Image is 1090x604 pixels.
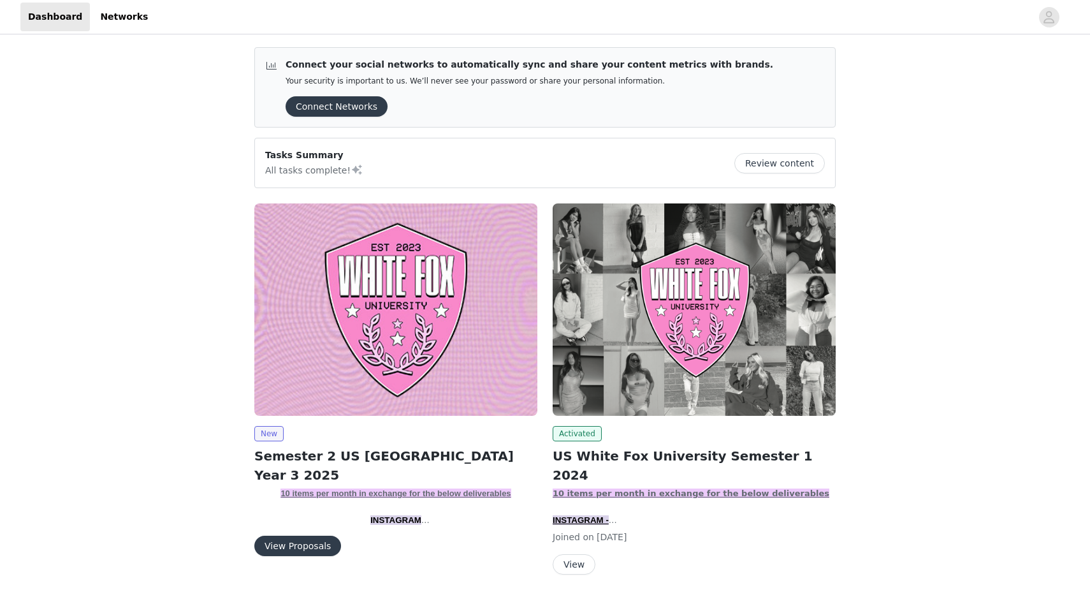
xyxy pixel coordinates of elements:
h2: Semester 2 US [GEOGRAPHIC_DATA] Year 3 2025 [254,446,537,485]
span: INSTAGRAM - [553,515,609,525]
span: Activated [553,426,602,441]
span: [DATE] [597,532,627,542]
div: avatar [1043,7,1055,27]
h2: US White Fox University Semester 1 2024 [553,446,836,485]
a: View Proposals [254,541,341,551]
strong: 10 items per month in exchange for the below deliverables [280,489,511,498]
a: Networks [92,3,156,31]
span: New [254,426,284,441]
p: Your security is important to us. We’ll never see your password or share your personal information. [286,77,773,86]
button: Review content [734,153,825,173]
button: View Proposals [254,536,341,556]
p: Connect your social networks to automatically sync and share your content metrics with brands. [286,58,773,71]
button: View [553,554,595,575]
strong: 10 items per month in exchange for the below deliverables [553,489,829,498]
p: Tasks Summary [265,149,363,162]
a: View [553,560,595,570]
span: Joined on [553,532,594,542]
img: White Fox Boutique USA [553,203,836,416]
a: Dashboard [20,3,90,31]
button: Connect Networks [286,96,388,117]
p: All tasks complete! [265,162,363,177]
span: INSTAGRAM [370,515,421,525]
img: White Fox Boutique AUS [254,203,537,416]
